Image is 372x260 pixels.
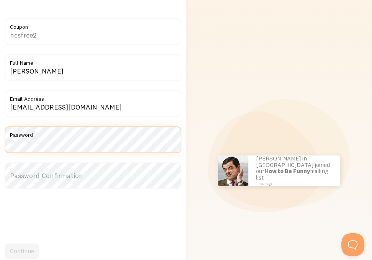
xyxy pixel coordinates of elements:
label: Password Confirmation [5,162,181,189]
label: Email Address [5,90,181,103]
iframe: reCAPTCHA [5,198,121,228]
label: Password [5,126,181,139]
iframe: Help Scout Beacon - Open [341,233,364,256]
label: Full Name [5,54,181,67]
label: Coupon [5,18,181,31]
